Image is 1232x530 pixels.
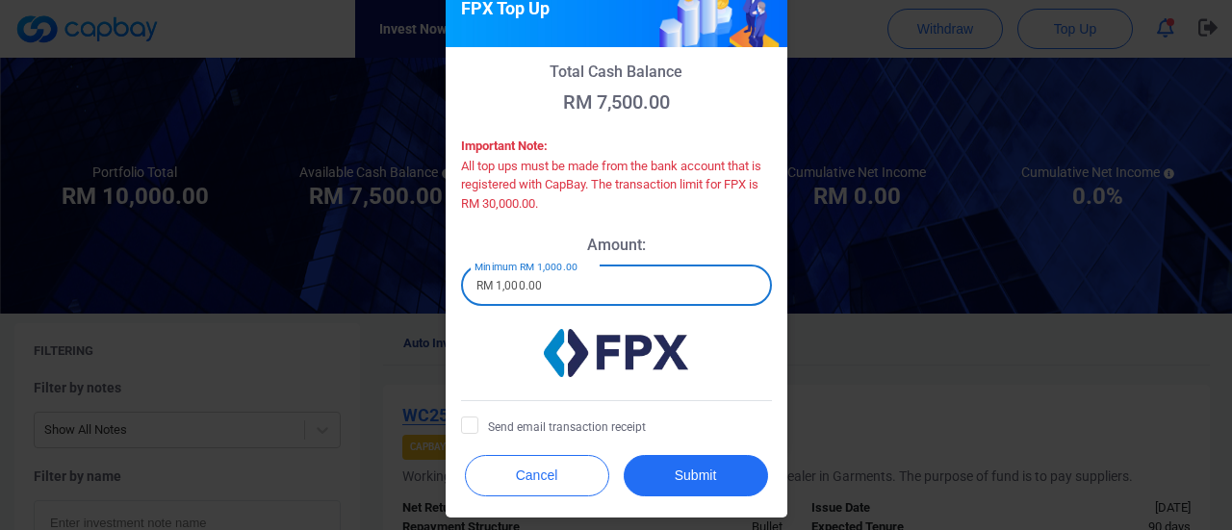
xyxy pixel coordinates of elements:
[465,455,609,496] button: Cancel
[461,157,772,214] p: All top ups must be made from the bank account that is registered with CapBay. The transaction li...
[461,236,772,254] p: Amount:
[461,196,535,211] span: RM 30,000.00
[461,63,772,81] p: Total Cash Balance
[624,455,768,496] button: Submit
[461,139,548,153] strong: Important Note:
[461,416,646,436] span: Send email transaction receipt
[475,260,577,274] label: Minimum RM 1,000.00
[461,90,772,114] p: RM 7,500.00
[544,329,688,377] img: fpxLogo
